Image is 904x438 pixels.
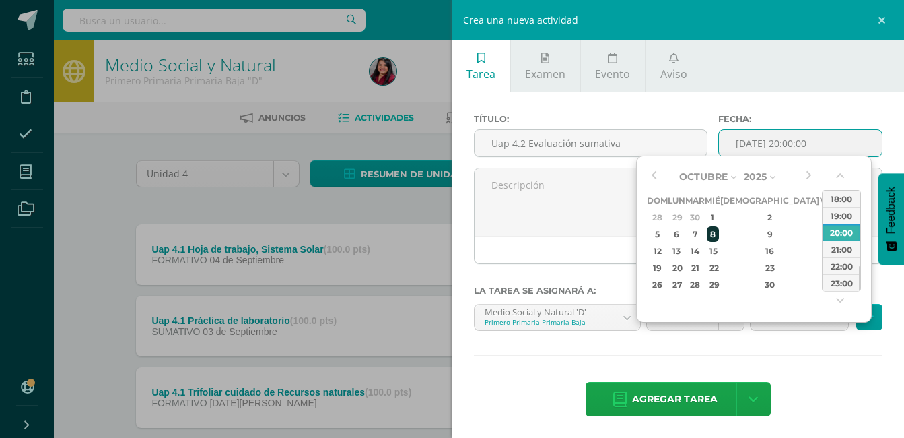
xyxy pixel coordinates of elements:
[823,241,860,257] div: 21:00
[474,114,708,124] label: Título:
[823,190,860,207] div: 18:00
[650,260,666,276] div: 19
[485,317,604,327] div: Primero Primaria Primaria Baja
[647,192,668,209] th: Dom
[707,226,719,242] div: 8
[730,277,810,292] div: 30
[687,260,703,276] div: 21
[679,170,728,183] span: Octubre
[475,305,640,330] a: Medio Social y Natural 'D'Primero Primaria Primaria Baja
[707,210,719,225] div: 1
[819,192,835,209] th: Vie
[718,114,882,124] label: Fecha:
[878,173,904,265] button: Feedback - Mostrar encuesta
[823,207,860,224] div: 19:00
[821,210,833,225] div: 3
[650,210,666,225] div: 28
[632,383,718,416] span: Agregar tarea
[730,260,810,276] div: 23
[744,170,767,183] span: 2025
[670,277,684,292] div: 27
[581,40,645,92] a: Evento
[720,192,819,209] th: [DEMOGRAPHIC_DATA]
[730,243,810,259] div: 16
[452,40,510,92] a: Tarea
[670,260,684,276] div: 20
[646,40,701,92] a: Aviso
[670,226,684,242] div: 6
[823,257,860,274] div: 22:00
[511,40,580,92] a: Examen
[650,277,666,292] div: 26
[660,67,687,82] span: Aviso
[821,277,833,292] div: 31
[821,260,833,276] div: 24
[705,192,720,209] th: Mié
[687,226,703,242] div: 7
[595,67,630,82] span: Evento
[823,274,860,291] div: 23:00
[707,260,719,276] div: 22
[650,243,666,259] div: 12
[885,187,897,234] span: Feedback
[719,130,882,156] input: Fecha de entrega
[670,210,684,225] div: 29
[668,192,685,209] th: Lun
[707,243,719,259] div: 15
[466,67,495,82] span: Tarea
[821,243,833,259] div: 17
[525,67,565,82] span: Examen
[485,305,604,317] div: Medio Social y Natural 'D'
[650,226,666,242] div: 5
[474,286,883,296] label: La tarea se asignará a:
[730,210,810,225] div: 2
[823,224,860,241] div: 20:00
[687,210,703,225] div: 30
[475,130,707,156] input: Título
[687,243,703,259] div: 14
[687,277,703,292] div: 28
[821,226,833,242] div: 10
[685,192,705,209] th: Mar
[707,277,719,292] div: 29
[730,226,810,242] div: 9
[670,243,684,259] div: 13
